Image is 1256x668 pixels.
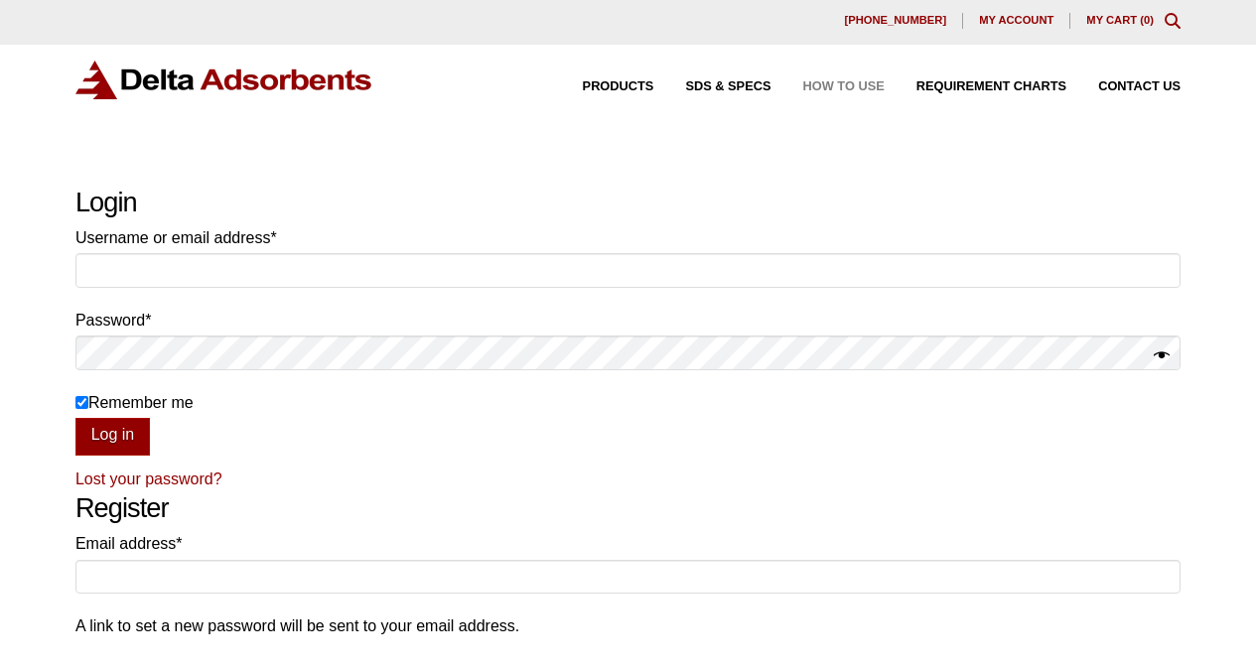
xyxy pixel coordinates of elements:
[829,13,964,29] a: [PHONE_NUMBER]
[75,396,88,409] input: Remember me
[75,492,1181,525] h2: Register
[75,612,1181,639] p: A link to set a new password will be sent to your email address.
[845,15,947,26] span: [PHONE_NUMBER]
[802,80,884,93] span: How to Use
[1154,342,1170,370] button: Show password
[963,13,1070,29] a: My account
[75,224,1181,251] label: Username or email address
[551,80,654,93] a: Products
[75,418,150,456] button: Log in
[75,470,222,487] a: Lost your password?
[916,80,1066,93] span: Requirement Charts
[1066,80,1181,93] a: Contact Us
[1086,14,1154,26] a: My Cart (0)
[1144,14,1150,26] span: 0
[75,530,1181,557] label: Email address
[1098,80,1181,93] span: Contact Us
[583,80,654,93] span: Products
[685,80,770,93] span: SDS & SPECS
[75,307,1181,334] label: Password
[979,15,1053,26] span: My account
[75,187,1181,219] h2: Login
[1165,13,1181,29] div: Toggle Modal Content
[88,394,194,411] span: Remember me
[75,61,373,99] img: Delta Adsorbents
[885,80,1066,93] a: Requirement Charts
[653,80,770,93] a: SDS & SPECS
[770,80,884,93] a: How to Use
